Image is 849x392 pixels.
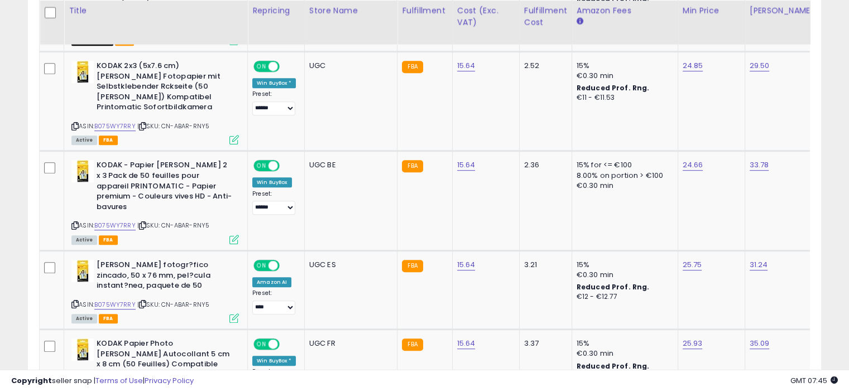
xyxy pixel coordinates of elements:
[457,5,515,28] div: Cost (Exc. VAT)
[252,277,291,287] div: Amazon AI
[71,338,94,361] img: 41Fu9+sX8tL._SL40_.jpg
[71,61,94,83] img: 41Fu9+sX8tL._SL40_.jpg
[577,61,669,71] div: 15%
[94,300,136,309] a: B075WY7RRY
[577,17,583,27] small: Amazon Fees.
[750,60,770,71] a: 29.50
[683,60,703,71] a: 24.85
[577,171,669,181] div: 8.00% on portion > €100
[71,314,97,323] span: All listings currently available for purchase on Amazon
[94,221,136,230] a: B075WY7RRY
[71,160,239,243] div: ASIN:
[95,375,143,386] a: Terms of Use
[524,5,567,28] div: Fulfillment Cost
[524,338,563,349] div: 3.37
[137,221,209,230] span: | SKU: CN-ABAR-RNY5
[278,161,296,171] span: OFF
[577,349,669,359] div: €0.30 min
[524,160,563,170] div: 2.36
[69,5,243,17] div: Title
[577,93,669,103] div: €11 - €11.53
[99,314,118,323] span: FBA
[71,260,94,282] img: 41Fu9+sX8tL._SL40_.jpg
[252,356,296,366] div: Win BuyBox *
[278,261,296,270] span: OFF
[137,122,209,130] span: | SKU: CN-ABAR-RNY5
[99,135,118,145] span: FBA
[683,338,703,349] a: 25.93
[309,160,389,170] div: UGC BE
[524,61,563,71] div: 2.52
[255,340,268,349] span: ON
[71,235,97,245] span: All listings currently available for purchase on Amazon
[577,260,669,270] div: 15%
[71,135,97,145] span: All listings currently available for purchase on Amazon
[11,376,194,386] div: seller snap | |
[683,5,740,17] div: Min Price
[309,260,389,270] div: UGC ES
[577,270,669,280] div: €0.30 min
[750,259,768,270] a: 31.24
[577,5,673,17] div: Amazon Fees
[457,159,476,171] a: 15.64
[577,292,669,302] div: €12 - €12.77
[252,177,292,187] div: Win BuyBox
[457,259,476,270] a: 15.64
[71,160,94,182] img: 41Fu9+sX8tL._SL40_.jpg
[137,300,209,309] span: | SKU: CN-ABAR-RNY5
[577,181,669,191] div: €0.30 min
[309,5,393,17] div: Store Name
[255,261,268,270] span: ON
[577,160,669,170] div: 15% for <= €100
[683,159,703,171] a: 24.66
[457,338,476,349] a: 15.64
[402,61,423,73] small: FBA
[71,61,239,143] div: ASIN:
[71,260,239,322] div: ASIN:
[402,260,423,272] small: FBA
[278,340,296,349] span: OFF
[577,71,669,81] div: €0.30 min
[97,61,232,115] b: KODAK 2x3 (5x7.6 cm) [PERSON_NAME] Fotopapier mit Selbstklebender Rckseite (50 [PERSON_NAME]) Kom...
[750,5,816,17] div: [PERSON_NAME]
[683,259,702,270] a: 25.75
[309,61,389,71] div: UGC
[97,160,232,215] b: KODAK - Papier [PERSON_NAME] 2 x 3 Pack de 50 feuilles pour appareil PRINTOMATIC - Papier premium...
[97,260,232,294] b: [PERSON_NAME] fotogr?fico zincado, 50 x 76 mm, pel?cula instant?nea, paquete de 50
[750,338,770,349] a: 35.09
[402,338,423,351] small: FBA
[457,60,476,71] a: 15.64
[309,338,389,349] div: UGC FR
[278,62,296,71] span: OFF
[402,5,447,17] div: Fulfillment
[11,375,52,386] strong: Copyright
[255,161,268,171] span: ON
[94,122,136,131] a: B075WY7RRY
[790,375,838,386] span: 2025-09-15 07:45 GMT
[577,282,650,292] b: Reduced Prof. Rng.
[750,159,769,171] a: 33.78
[252,289,296,314] div: Preset:
[252,90,296,115] div: Preset:
[99,235,118,245] span: FBA
[252,190,296,215] div: Preset:
[255,62,268,71] span: ON
[145,375,194,386] a: Privacy Policy
[402,160,423,172] small: FBA
[252,78,296,88] div: Win BuyBox *
[524,260,563,270] div: 3.21
[577,338,669,349] div: 15%
[252,5,300,17] div: Repricing
[577,83,650,93] b: Reduced Prof. Rng.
